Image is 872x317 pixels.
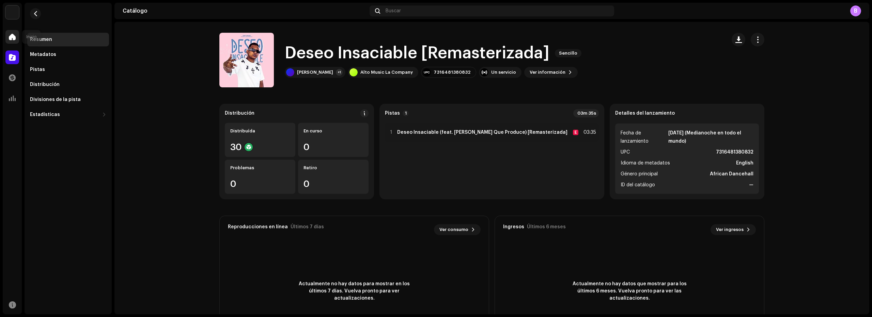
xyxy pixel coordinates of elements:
span: Género principal [621,170,658,178]
img: 297a105e-aa6c-4183-9ff4-27133c00f2e2 [5,5,19,19]
div: 03m 35s [573,109,599,117]
strong: Deseo Insaciable (feat. [PERSON_NAME] Que Produce) [Remasterizada] [397,130,567,135]
strong: [DATE] (Medianoche en todo el mundo) [668,129,753,145]
div: Distribuída [230,128,290,134]
div: Últimos 7 días [291,224,324,230]
span: Ver información [530,66,565,79]
div: En curso [303,128,363,134]
div: Últimos 6 meses [527,224,566,230]
div: Retiro [303,165,363,171]
div: [PERSON_NAME] [297,70,333,75]
div: Distribución [30,82,60,87]
div: 7316481380832 [434,70,470,75]
div: B [850,5,861,16]
span: Buscar [386,8,401,14]
strong: African Dancehall [710,170,753,178]
div: Distribución [225,111,254,116]
div: Un servicio [491,70,516,75]
strong: English [736,159,753,167]
span: ID del catálogo [621,181,655,189]
re-m-nav-item: Divisiones de la pista [27,93,109,106]
span: Idioma de metadatos [621,159,670,167]
div: Resumen [30,37,52,42]
div: Ingresos [503,224,524,230]
div: Metadatos [30,52,56,57]
div: Problemas [230,165,290,171]
p-badge: 1 [403,110,409,116]
div: Estadísticas [30,112,60,117]
span: UPC [621,148,630,156]
span: Fecha de lanzamiento [621,129,667,145]
button: Ver información [524,67,578,78]
span: Actualmente no hay datos que mostrar para los últimos 6 meses. Vuelva pronto para ver las actuali... [568,280,691,302]
span: Ver consumo [439,223,468,236]
button: Ver consumo [434,224,481,235]
div: Divisiones de la pista [30,97,81,102]
div: +1 [336,69,343,76]
div: 03:35 [581,128,596,136]
re-m-nav-dropdown: Estadísticas [27,108,109,121]
h1: Deseo Insaciable [Remasterizada] [285,42,549,64]
div: Pistas [30,67,45,72]
div: E [573,130,578,135]
strong: 7316481380832 [716,148,753,156]
re-m-nav-item: Distribución [27,78,109,91]
strong: — [749,181,753,189]
strong: Pistas [385,111,400,116]
div: Catálogo [123,8,367,14]
re-m-nav-item: Resumen [27,33,109,46]
button: Ver ingresos [711,224,756,235]
span: Ver ingresos [716,223,744,236]
re-m-nav-item: Metadatos [27,48,109,61]
span: Sencillo [555,49,581,57]
strong: Detalles del lanzamiento [615,111,675,116]
div: Alto Music La Company [360,70,413,75]
span: Actualmente no hay datos para mostrar en los últimos 7 días. Vuelva pronto para ver actualizaciones. [293,280,416,302]
div: Reproducciones en línea [228,224,288,230]
re-m-nav-item: Pistas [27,63,109,76]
